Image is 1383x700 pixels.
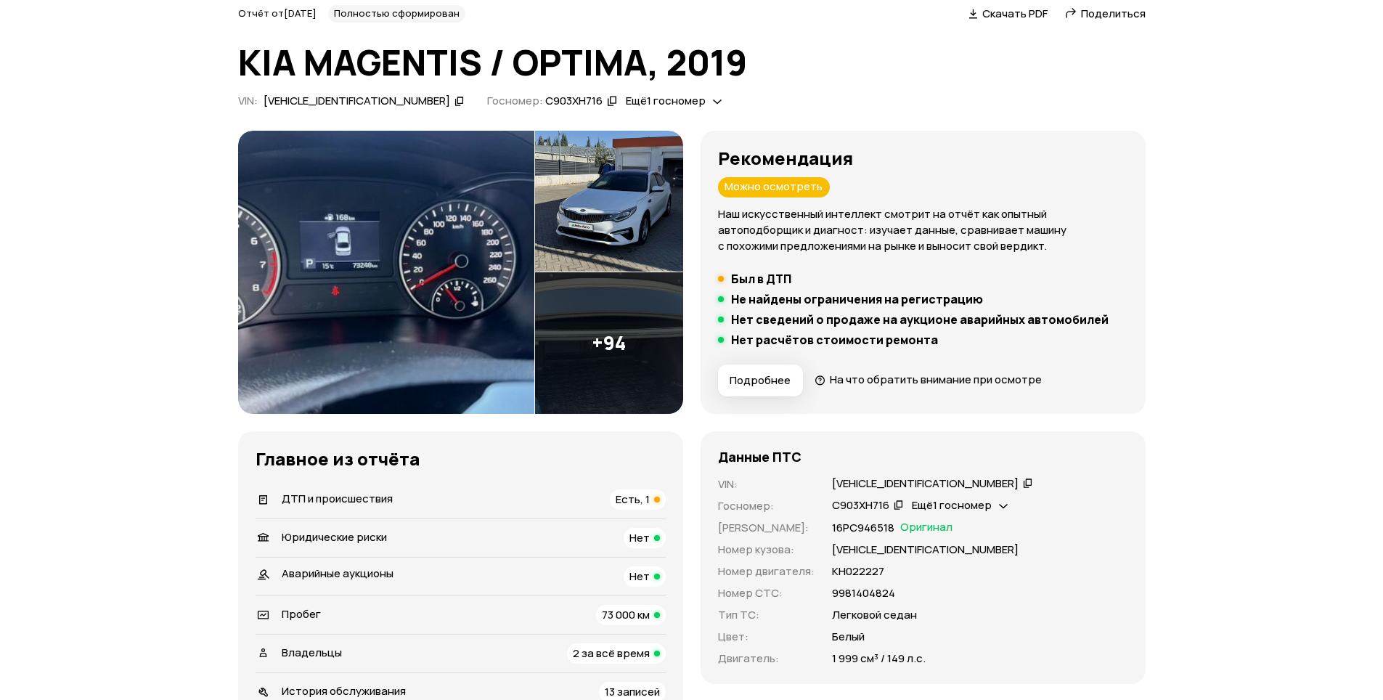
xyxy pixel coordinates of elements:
[238,7,317,20] span: Отчёт от [DATE]
[1081,6,1146,21] span: Поделиться
[731,272,791,286] h5: Был в ДТП
[832,607,917,623] p: Легковой седан
[718,206,1128,254] p: Наш искусственный интеллект смотрит на отчёт как опытный автоподборщик и диагност: изучает данные...
[718,365,803,396] button: Подробнее
[832,520,894,536] p: 16РС946518
[731,292,983,306] h5: Не найдены ограничения на регистрацию
[912,497,992,513] span: Ещё 1 госномер
[238,43,1146,82] h1: KIA MAGENTIS / OPTIMA, 2019
[718,651,815,667] p: Двигатель :
[815,372,1043,387] a: На что обратить внимание при осмотре
[832,542,1019,558] p: [VEHICLE_IDENTIFICATION_NUMBER]
[282,606,321,622] span: Пробег
[718,585,815,601] p: Номер СТС :
[830,372,1042,387] span: На что обратить внимание при осмотре
[282,529,387,545] span: Юридические риски
[718,607,815,623] p: Тип ТС :
[731,333,938,347] h5: Нет расчётов стоимости ремонта
[718,563,815,579] p: Номер двигателя :
[731,312,1109,327] h5: Нет сведений о продаже на аукционе аварийных автомобилей
[832,585,895,601] p: 9981404824
[264,94,450,109] div: [VEHICLE_IDENTIFICATION_NUMBER]
[718,498,815,514] p: Госномер :
[718,520,815,536] p: [PERSON_NAME] :
[487,93,543,108] span: Госномер:
[629,569,650,584] span: Нет
[626,93,706,108] span: Ещё 1 госномер
[718,629,815,645] p: Цвет :
[602,607,650,622] span: 73 000 км
[718,542,815,558] p: Номер кузова :
[832,651,926,667] p: 1 999 см³ / 149 л.с.
[328,5,465,23] div: Полностью сформирован
[718,449,801,465] h4: Данные ПТС
[718,177,830,198] div: Можно осмотреть
[832,498,889,513] div: С903ХН716
[1065,6,1146,21] a: Поделиться
[982,6,1048,21] span: Скачать PDF
[282,491,393,506] span: ДТП и происшествия
[282,645,342,660] span: Владельцы
[718,148,1128,168] h3: Рекомендация
[282,566,393,581] span: Аварийные аукционы
[256,449,666,469] h3: Главное из отчёта
[616,492,650,507] span: Есть, 1
[238,93,258,108] span: VIN :
[545,94,603,109] div: С903ХН716
[718,476,815,492] p: VIN :
[968,6,1048,21] a: Скачать PDF
[605,684,660,699] span: 13 записей
[282,683,406,699] span: История обслуживания
[832,563,884,579] p: КН022227
[730,373,791,388] span: Подробнее
[832,629,865,645] p: Белый
[832,476,1019,492] div: [VEHICLE_IDENTIFICATION_NUMBER]
[573,646,650,661] span: 2 за всё время
[629,530,650,545] span: Нет
[900,520,952,536] span: Оригинал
